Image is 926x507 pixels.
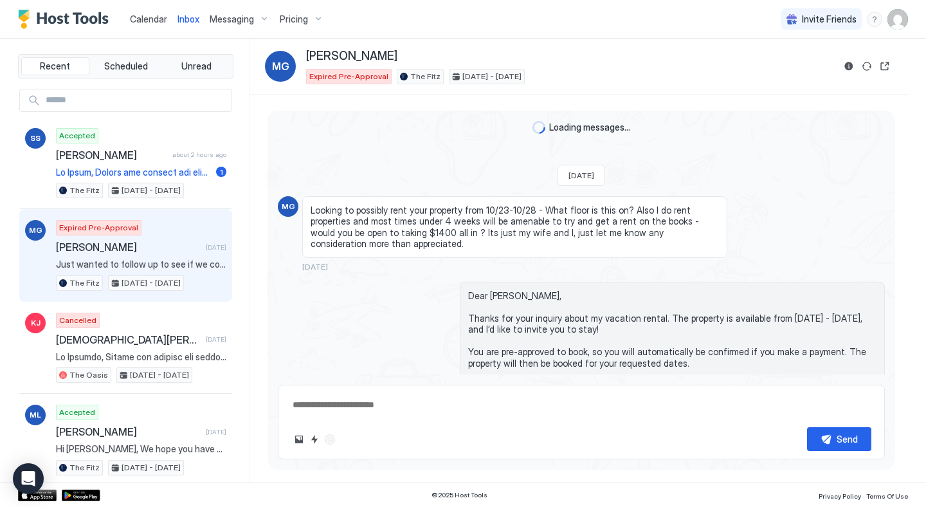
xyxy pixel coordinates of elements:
button: Upload image [291,432,307,447]
span: [DATE] [206,243,226,252]
div: menu [867,12,882,27]
span: [DATE] [568,171,594,180]
span: Looking to possibly rent your property from 10/23-10/28 - What floor is this on? Also I do rent p... [311,205,719,250]
span: [DEMOGRAPHIC_DATA][PERSON_NAME] [56,333,201,346]
div: Send [837,432,858,446]
span: Inbox [177,14,199,24]
span: KJ [31,317,41,329]
span: Expired Pre-Approval [59,222,138,234]
button: Send [807,427,871,451]
span: © 2025 Host Tools [431,491,487,499]
span: Calendar [130,14,167,24]
span: Lo Ipsumdo, Sitame con adipisc eli seddo. Ei'te incidid utl etdo magnaa Eni Admin ven quis no exe... [56,351,226,363]
button: Recent [21,57,89,75]
button: Scheduled [92,57,160,75]
span: [PERSON_NAME] [56,149,167,161]
a: Calendar [130,12,167,26]
span: about 2 hours ago [172,151,226,159]
div: loading [532,121,545,134]
span: MG [272,59,289,74]
div: User profile [887,9,908,30]
span: [DATE] [206,335,226,344]
span: [DATE] - [DATE] [122,462,181,474]
span: Privacy Policy [819,492,861,500]
span: Terms Of Use [866,492,908,500]
a: Host Tools Logo [18,10,114,29]
a: Privacy Policy [819,488,861,502]
span: The Fitz [69,462,100,474]
input: Input Field [41,89,232,111]
span: Loading messages... [549,122,630,133]
span: SS [30,133,41,144]
span: 1 [220,167,223,177]
span: Accepted [59,407,95,418]
span: ML [30,409,41,421]
span: [PERSON_NAME] [56,425,201,438]
a: Inbox [177,12,199,26]
span: [PERSON_NAME] [56,241,201,253]
span: [DATE] - [DATE] [122,277,181,289]
span: Scheduled [104,60,148,72]
span: Cancelled [59,315,96,326]
button: Unread [162,57,230,75]
span: The Fitz [410,71,440,82]
span: [DATE] - [DATE] [462,71,522,82]
button: Open reservation [877,59,893,74]
span: The Fitz [69,277,100,289]
span: Accepted [59,130,95,142]
span: Recent [40,60,70,72]
span: [PERSON_NAME] [306,49,397,64]
span: MG [282,201,295,212]
span: [DATE] [302,262,328,272]
span: Expired Pre-Approval [309,71,388,82]
span: [DATE] [206,428,226,436]
div: tab-group [18,54,233,78]
button: Sync reservation [859,59,875,74]
button: Quick reply [307,432,322,447]
span: Just wanted to follow up to see if we could make something work since it is still available? I al... [56,259,226,270]
span: Lo Ipsum, Dolors ame consect adi elits. Do'ei tempori utl etdo magnaa Eni Admi ven quis no exer u... [56,167,211,178]
span: [DATE] - [DATE] [122,185,181,196]
span: Hi [PERSON_NAME], We hope you have been enjoying your stay. Just a reminder that your check-out i... [56,443,226,455]
span: Dear [PERSON_NAME], Thanks for your inquiry about my vacation rental. The property is available f... [468,290,876,448]
span: The Oasis [69,369,108,381]
span: Messaging [210,14,254,25]
a: Terms Of Use [866,488,908,502]
span: Unread [181,60,212,72]
span: The Fitz [69,185,100,196]
a: Google Play Store [62,490,100,501]
span: Invite Friends [802,14,857,25]
div: Open Intercom Messenger [13,463,44,494]
span: Pricing [280,14,308,25]
button: Reservation information [841,59,857,74]
a: App Store [18,490,57,501]
span: [DATE] - [DATE] [130,369,189,381]
span: MG [29,225,42,236]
